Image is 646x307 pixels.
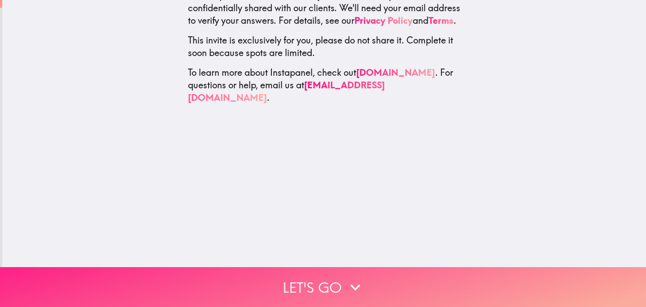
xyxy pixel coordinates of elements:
[188,34,461,59] p: This invite is exclusively for you, please do not share it. Complete it soon because spots are li...
[188,66,461,104] p: To learn more about Instapanel, check out . For questions or help, email us at .
[428,15,454,26] a: Terms
[188,79,385,103] a: [EMAIL_ADDRESS][DOMAIN_NAME]
[354,15,413,26] a: Privacy Policy
[356,67,435,78] a: [DOMAIN_NAME]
